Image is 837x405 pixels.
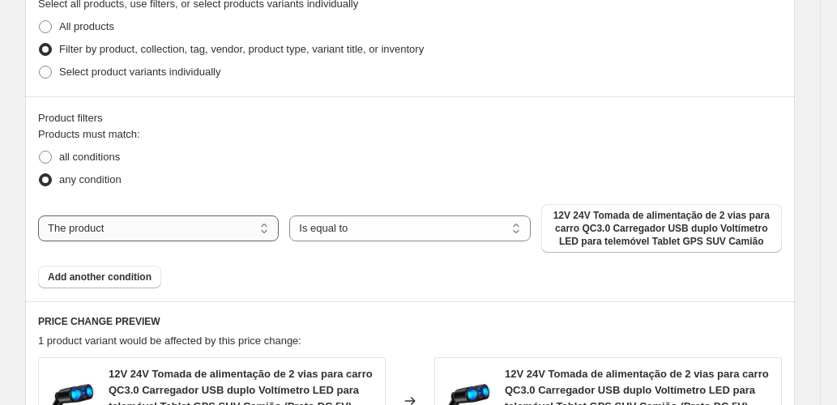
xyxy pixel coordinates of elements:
[59,20,114,32] span: All products
[551,209,772,248] span: 12V 24V Tomada de alimentação de 2 vias para carro QC3.0 Carregador USB duplo Voltímetro LED para...
[38,266,161,288] button: Add another condition
[59,66,220,78] span: Select product variants individually
[59,173,122,185] span: any condition
[541,204,782,253] button: 12V 24V Tomada de alimentação de 2 vias para carro QC3.0 Carregador USB duplo Voltímetro LED para...
[38,128,140,140] span: Products must match:
[59,151,120,163] span: all conditions
[38,110,782,126] div: Product filters
[48,271,152,283] span: Add another condition
[38,335,301,347] span: 1 product variant would be affected by this price change:
[38,315,782,328] h6: PRICE CHANGE PREVIEW
[59,43,424,55] span: Filter by product, collection, tag, vendor, product type, variant title, or inventory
